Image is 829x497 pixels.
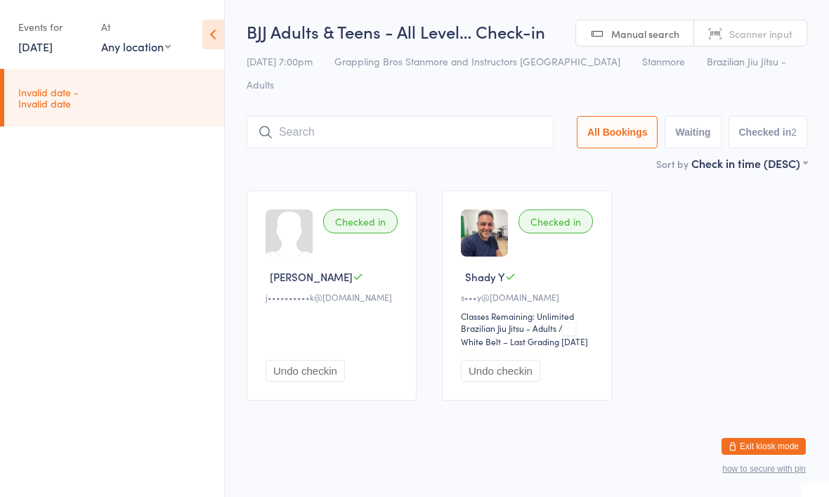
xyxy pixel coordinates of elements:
[461,360,540,382] button: Undo checkin
[247,20,807,43] h2: BJJ Adults & Teens - All Level… Check-in
[101,15,171,39] div: At
[101,39,171,54] div: Any location
[334,54,620,68] span: Grappling Bros Stanmore and Instructors [GEOGRAPHIC_DATA]
[18,39,53,54] a: [DATE]
[611,27,679,41] span: Manual search
[577,116,658,148] button: All Bookings
[4,69,224,127] a: Invalid date -Invalid date
[518,209,593,233] div: Checked in
[18,86,79,109] time: Invalid date - Invalid date
[247,54,313,68] span: [DATE] 7:00pm
[266,360,345,382] button: Undo checkin
[691,155,807,171] div: Check in time (DESC)
[461,209,508,257] img: image1746432573.png
[270,269,353,284] span: [PERSON_NAME]
[729,116,808,148] button: Checked in2
[665,116,721,148] button: Waiting
[18,15,87,39] div: Events for
[722,464,806,474] button: how to secure with pin
[791,127,797,138] div: 2
[729,27,792,41] span: Scanner input
[266,291,402,303] div: j••••••••••k@[DOMAIN_NAME]
[323,209,398,233] div: Checked in
[722,438,806,455] button: Exit kiosk mode
[461,310,597,322] div: Classes Remaining: Unlimited
[461,322,556,334] div: Brazilian Jiu Jitsu - Adults
[247,116,554,148] input: Search
[642,54,685,68] span: Stanmore
[465,269,505,284] span: Shady Y
[461,291,597,303] div: s•••y@[DOMAIN_NAME]
[656,157,688,171] label: Sort by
